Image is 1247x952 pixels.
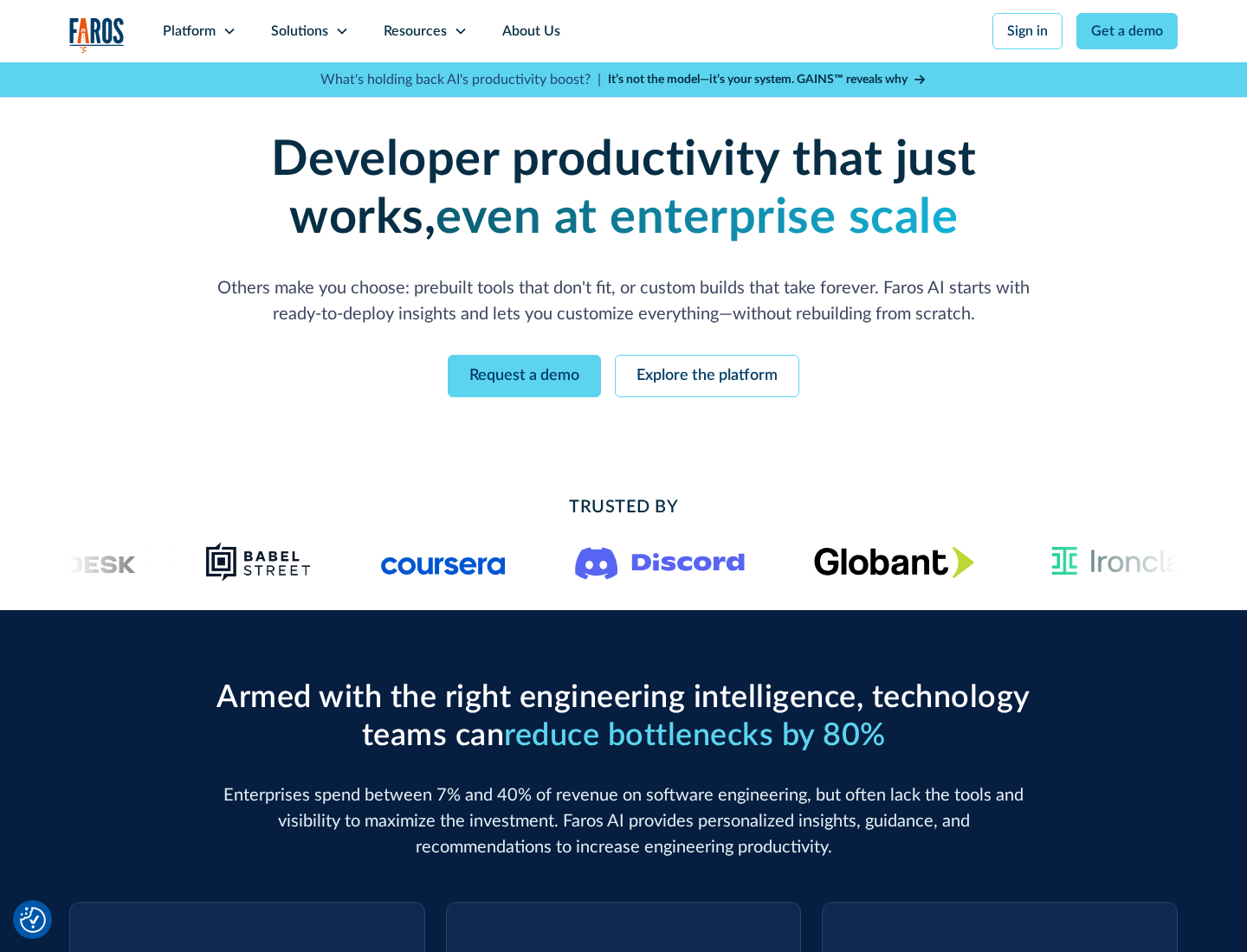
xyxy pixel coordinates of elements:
a: Request a demo [448,355,601,397]
strong: It’s not the model—it’s your system. GAINS™ reveals why [608,74,908,86]
strong: even at enterprise scale [436,194,958,242]
p: Others make you choose: prebuilt tools that don't fit, or custom builds that take forever. Faros ... [208,275,1039,327]
a: Get a demo [1076,13,1178,49]
img: Globant's logo [814,546,974,578]
a: Explore the platform [615,355,799,397]
img: Logo of the communication platform Discord. [575,544,745,580]
img: Logo of the analytics and reporting company Faros. [69,17,125,53]
span: reduce bottlenecks by 80% [504,720,886,751]
div: Solutions [271,21,328,42]
div: Platform [163,21,216,42]
button: Cookie Settings [20,907,46,933]
div: Resources [384,21,447,42]
p: What's holding back AI's productivity boost? | [320,69,601,90]
h2: Armed with the right engineering intelligence, technology teams can [208,679,1039,754]
a: Sign in [992,13,1063,49]
a: home [69,17,125,53]
p: Enterprises spend between 7% and 40% of revenue on software engineering, but often lack the tools... [208,782,1039,860]
img: Babel Street logo png [205,541,312,582]
img: Revisit consent button [20,907,46,933]
a: It’s not the model—it’s your system. GAINS™ reveals why [608,71,927,89]
h2: Trusted By [208,494,1039,520]
img: Logo of the online learning platform Coursera. [381,548,506,576]
strong: Developer productivity that just works, [271,136,977,242]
